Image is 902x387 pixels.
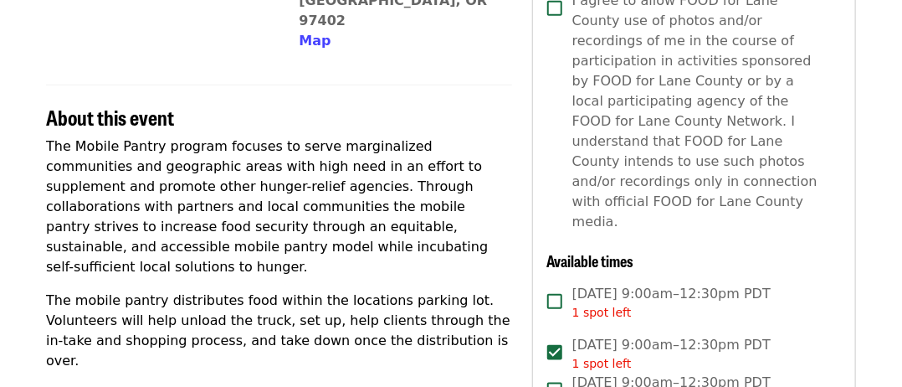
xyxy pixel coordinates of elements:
span: [DATE] 9:00am–12:30pm PDT [572,284,771,322]
span: About this event [46,102,174,132]
span: Available times [546,250,633,271]
p: The mobile pantry distributes food within the locations parking lot. Volunteers will help unload ... [46,291,512,371]
span: 1 spot left [572,357,632,370]
span: Map [299,33,331,49]
span: [DATE] 9:00am–12:30pm PDT [572,335,771,373]
button: Map [299,31,331,51]
p: The Mobile Pantry program focuses to serve marginalized communities and geographic areas with hig... [46,137,512,277]
span: 1 spot left [572,306,632,319]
